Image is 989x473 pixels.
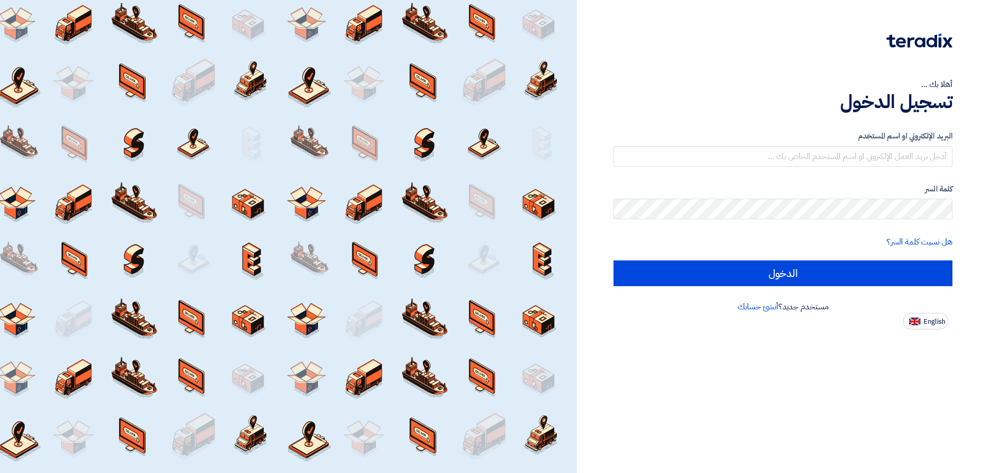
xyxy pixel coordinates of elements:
[613,301,952,313] div: مستخدم جديد؟
[613,146,952,167] input: أدخل بريد العمل الإلكتروني او اسم المستخدم الخاص بك ...
[738,301,778,313] a: أنشئ حسابك
[613,260,952,286] input: الدخول
[886,33,952,48] img: Teradix logo
[613,183,952,195] label: كلمة السر
[613,130,952,142] label: البريد الإلكتروني او اسم المستخدم
[613,91,952,113] h1: تسجيل الدخول
[613,78,952,91] div: أهلا بك ...
[886,236,952,248] a: هل نسيت كلمة السر؟
[903,313,948,329] button: English
[924,318,945,325] span: English
[909,318,920,325] img: en-US.png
